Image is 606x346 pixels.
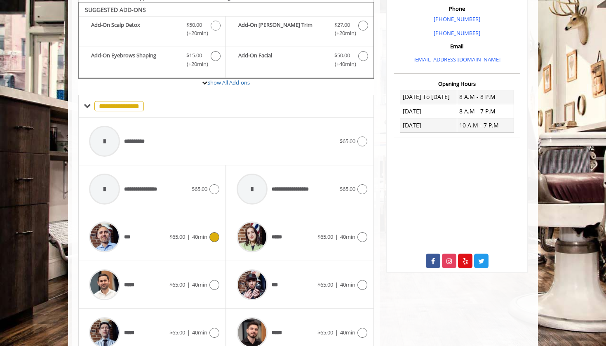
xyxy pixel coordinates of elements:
[187,281,190,288] span: |
[335,281,338,288] span: |
[186,21,202,29] span: $50.00
[340,233,355,240] span: 40min
[396,6,518,12] h3: Phone
[335,233,338,240] span: |
[400,90,457,104] td: [DATE] To [DATE]
[182,29,207,38] span: (+20min )
[330,60,354,68] span: (+40min )
[91,21,178,38] b: Add-On Scalp Detox
[317,281,333,288] span: $65.00
[317,329,333,336] span: $65.00
[192,185,207,193] span: $65.00
[182,60,207,68] span: (+20min )
[83,21,221,40] label: Add-On Scalp Detox
[238,21,326,38] b: Add-On [PERSON_NAME] Trim
[457,90,514,104] td: 8 A.M - 8 P.M
[413,56,500,63] a: [EMAIL_ADDRESS][DOMAIN_NAME]
[192,233,207,240] span: 40min
[238,51,326,68] b: Add-On Facial
[434,15,480,23] a: [PHONE_NUMBER]
[334,51,350,60] span: $50.00
[187,329,190,336] span: |
[230,21,369,40] label: Add-On Beard Trim
[400,104,457,118] td: [DATE]
[457,104,514,118] td: 8 A.M - 7 P.M
[78,2,374,79] div: The Made Man Master Haircut Add-onS
[396,43,518,49] h3: Email
[186,51,202,60] span: $15.00
[169,233,185,240] span: $65.00
[335,329,338,336] span: |
[340,137,355,145] span: $65.00
[192,281,207,288] span: 40min
[394,81,520,87] h3: Opening Hours
[334,21,350,29] span: $27.00
[457,118,514,132] td: 10 A.M - 7 P.M
[83,51,221,71] label: Add-On Eyebrows Shaping
[317,233,333,240] span: $65.00
[330,29,354,38] span: (+20min )
[340,281,355,288] span: 40min
[169,329,185,336] span: $65.00
[340,185,355,193] span: $65.00
[400,118,457,132] td: [DATE]
[169,281,185,288] span: $65.00
[230,51,369,71] label: Add-On Facial
[192,329,207,336] span: 40min
[434,29,480,37] a: [PHONE_NUMBER]
[207,79,250,86] a: Show All Add-ons
[91,51,178,68] b: Add-On Eyebrows Shaping
[340,329,355,336] span: 40min
[85,6,146,14] b: SUGGESTED ADD-ONS
[187,233,190,240] span: |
